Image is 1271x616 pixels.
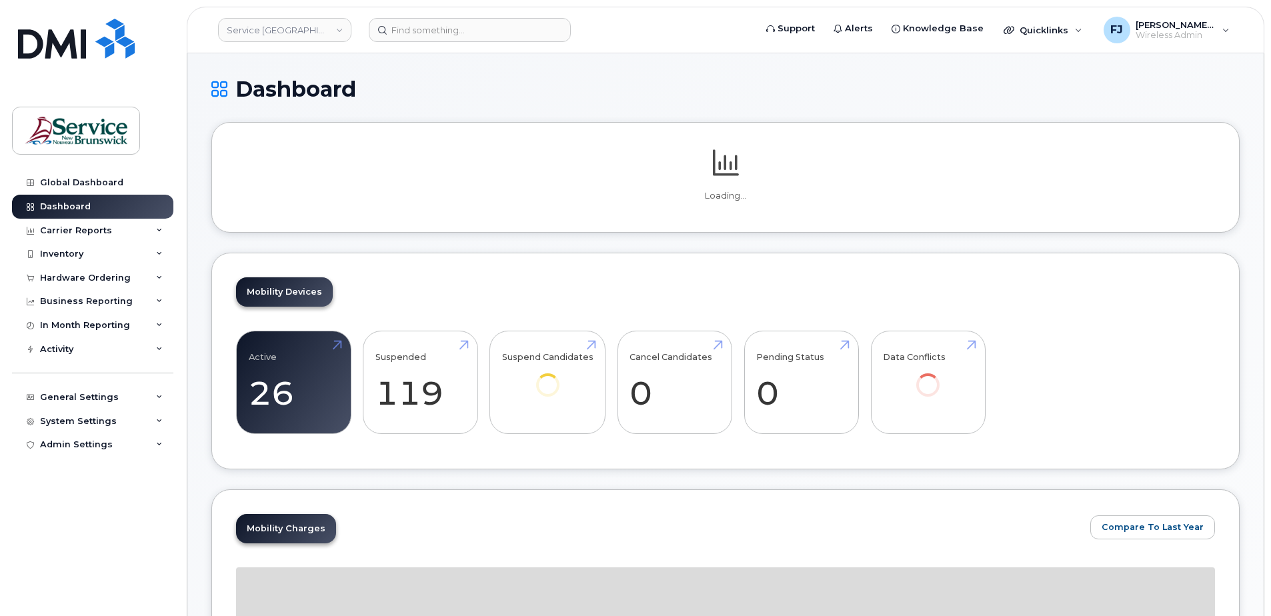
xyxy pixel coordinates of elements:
[502,339,593,415] a: Suspend Candidates
[236,277,333,307] a: Mobility Devices
[1102,521,1204,533] span: Compare To Last Year
[211,77,1240,101] h1: Dashboard
[629,339,720,427] a: Cancel Candidates 0
[249,339,339,427] a: Active 26
[236,190,1215,202] p: Loading...
[1090,515,1215,539] button: Compare To Last Year
[236,514,336,543] a: Mobility Charges
[883,339,973,415] a: Data Conflicts
[756,339,846,427] a: Pending Status 0
[375,339,465,427] a: Suspended 119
